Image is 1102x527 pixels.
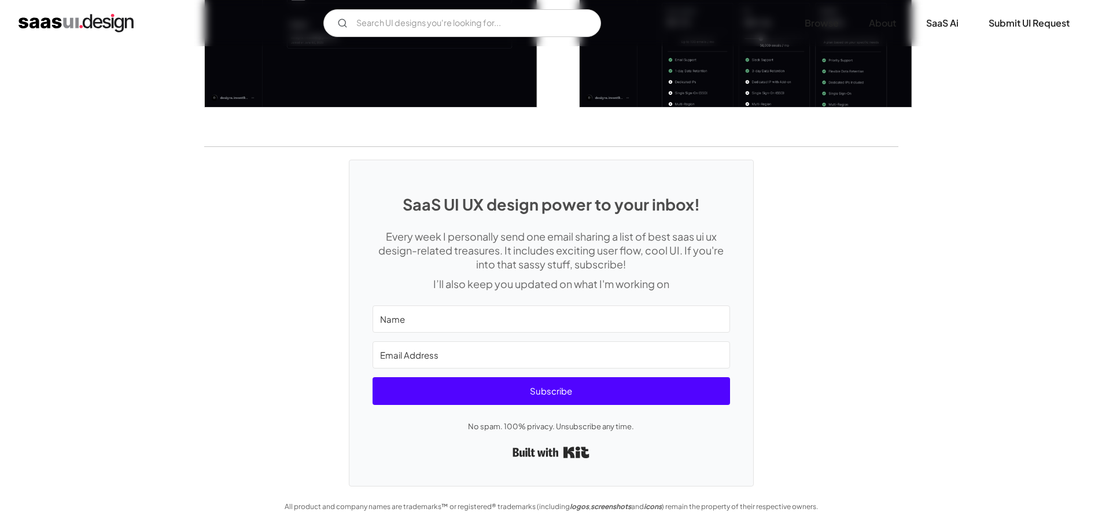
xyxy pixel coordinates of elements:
[19,14,134,32] a: home
[323,9,601,37] input: Search UI designs you're looking for...
[373,230,730,271] p: Every week I personally send one email sharing a list of best saas ui ux design-related treasures...
[912,10,972,36] a: SaaS Ai
[373,419,730,433] p: No spam. 100% privacy. Unsubscribe any time.
[323,9,601,37] form: Email Form
[513,442,589,463] a: Built with Kit
[373,305,730,333] input: Name
[279,500,823,514] div: All product and company names are trademarks™ or registered® trademarks (including , and ) remain...
[373,277,730,291] p: I’ll also keep you updated on what I'm working on
[644,502,662,511] em: icons
[855,10,910,36] a: About
[791,10,853,36] a: Browse
[373,377,730,405] button: Subscribe
[373,195,730,213] h1: SaaS UI UX design power to your inbox!
[975,10,1083,36] a: Submit UI Request
[373,341,730,368] input: Email Address
[591,502,631,511] em: screenshots
[570,502,589,511] em: logos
